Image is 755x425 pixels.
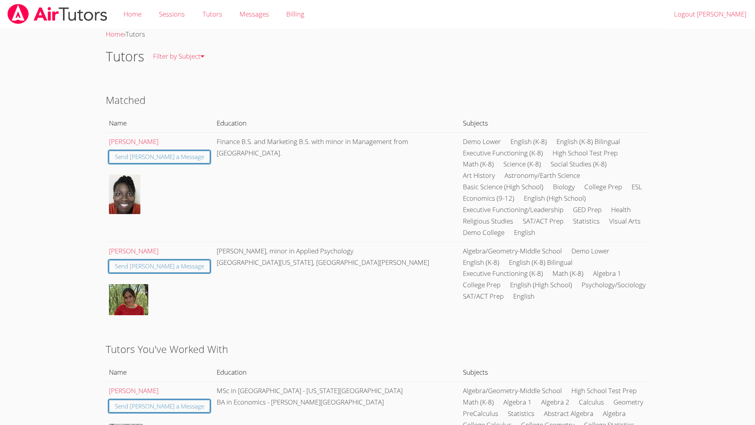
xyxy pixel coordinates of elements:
li: Visual Arts [609,216,641,227]
th: Name [106,364,214,382]
li: Psychology/Sociology [582,279,646,291]
li: Algebra/Geometry-Middle School [463,246,562,257]
li: Science (K-8) [503,159,541,170]
img: airtutors_banner-c4298cdbf04f3fff15de1276eac7730deb9818008684d7c2e4769d2f7ddbe033.png [7,4,108,24]
a: Send [PERSON_NAME] a Message [109,400,210,413]
li: Statistics [573,216,600,227]
li: SAT/ACT Prep [463,291,504,302]
li: Religious Studies [463,216,513,227]
img: Jessica%20Prado.jpg [109,284,148,315]
li: Art History [463,170,495,181]
li: Executive Functioning (K-8) [463,268,543,279]
li: Math (K-8) [552,268,584,279]
img: avatar.png [109,175,140,214]
li: Math (K-8) [463,159,494,170]
li: English [513,291,534,302]
li: SAT/ACT Prep [523,216,563,227]
li: Abstract Algebra [544,408,593,419]
li: High School Test Prep [571,385,637,397]
li: Statistics [508,408,534,419]
span: Tutors [125,30,145,39]
th: Education [213,114,460,132]
a: [PERSON_NAME] [109,386,158,395]
li: GED Prep [573,204,602,216]
li: Calculus [579,397,604,408]
li: Executive Functioning/Leadership [463,204,563,216]
li: Algebra [603,408,626,419]
div: › [106,29,649,40]
a: Send [PERSON_NAME] a Message [109,260,210,273]
li: Basic Science (High School) [463,181,543,193]
li: Math (K-8) [463,397,494,408]
td: [PERSON_NAME], minor in Applied Psychology [GEOGRAPHIC_DATA][US_STATE], [GEOGRAPHIC_DATA][PERSON_... [213,242,460,322]
li: Geometry [613,397,643,408]
li: Astronomy/Earth Science [505,170,580,181]
li: PreCalculus [463,408,498,419]
li: Biology [553,181,575,193]
li: English [514,227,535,238]
li: English (High School) [510,279,572,291]
li: ESL [632,181,642,193]
li: Social Studies (K-8) [551,159,607,170]
li: Algebra 2 [541,397,569,408]
li: Economics (9-12) [463,193,514,204]
li: Demo College [463,227,505,238]
li: Algebra 1 [503,397,532,408]
li: English (K-8) Bilingual [509,257,573,268]
li: College Prep [463,279,501,291]
a: Filter by Subject [144,42,213,71]
li: Executive Functioning (K-8) [463,148,543,159]
span: Messages [239,9,269,18]
a: Home [106,30,124,39]
a: Send [PERSON_NAME] a Message [109,151,210,164]
li: Health [611,204,631,216]
a: [PERSON_NAME] [109,246,158,255]
li: English (High School) [524,193,586,204]
li: Demo Lower [463,136,501,148]
h2: Tutors You've Worked With [106,342,649,357]
li: English (K-8) Bilingual [556,136,620,148]
li: English (K-8) [463,257,499,268]
a: [PERSON_NAME] [109,137,158,146]
li: English (K-8) [510,136,547,148]
li: Algebra/Geometry-Middle School [463,385,562,397]
td: Finance B.S. and Marketing B.S. with minor in Management from [GEOGRAPHIC_DATA]. [213,132,460,242]
h1: Tutors [106,46,144,67]
li: Demo Lower [571,246,610,257]
li: High School Test Prep [552,148,618,159]
th: Subjects [460,364,649,382]
th: Education [213,364,460,382]
li: College Prep [584,181,622,193]
th: Subjects [460,114,649,132]
h2: Matched [106,92,649,107]
th: Name [106,114,214,132]
li: Algebra 1 [593,268,621,279]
